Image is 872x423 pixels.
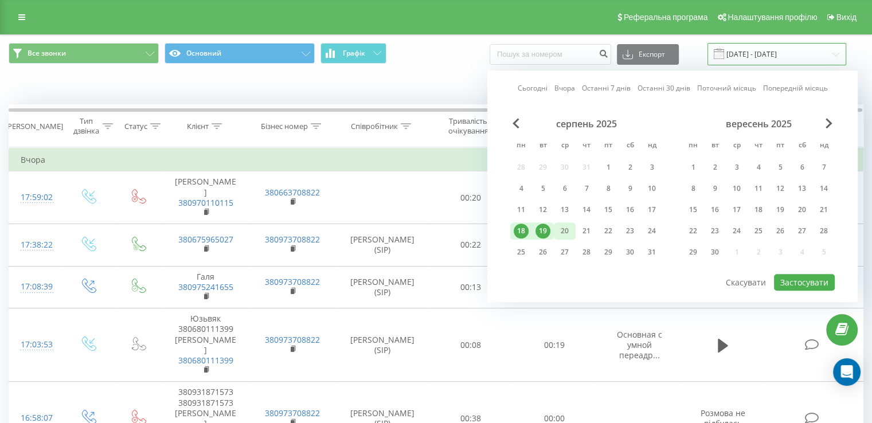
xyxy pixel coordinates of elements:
a: 380973708822 [265,408,320,418]
div: 19 [773,202,788,217]
div: 17:59:02 [21,186,51,209]
div: 2 [707,160,722,175]
div: чт 14 серп 2025 р. [576,201,597,218]
div: 27 [557,245,572,260]
span: Next Month [826,118,832,128]
div: 18 [514,224,529,238]
div: 12 [773,181,788,196]
a: Останні 30 днів [638,83,690,94]
abbr: вівторок [534,138,552,155]
div: нд 21 вер 2025 р. [813,201,835,218]
div: нд 28 вер 2025 р. [813,222,835,240]
div: чт 7 серп 2025 р. [576,180,597,197]
td: [PERSON_NAME] (SIP) [336,266,429,308]
div: пт 8 серп 2025 р. [597,180,619,197]
div: пн 1 вер 2025 р. [682,159,704,176]
abbr: понеділок [513,138,530,155]
div: 26 [535,245,550,260]
div: 16 [623,202,638,217]
div: 31 [644,245,659,260]
div: 25 [751,224,766,238]
div: пн 29 вер 2025 р. [682,244,704,261]
abbr: неділя [815,138,832,155]
div: [PERSON_NAME] [5,122,63,131]
div: 20 [795,202,810,217]
div: 17:38:22 [21,234,51,256]
a: 380975241655 [178,281,233,292]
div: 10 [729,181,744,196]
div: 30 [707,245,722,260]
a: 380973708822 [265,234,320,245]
div: вт 5 серп 2025 р. [532,180,554,197]
button: Застосувати [774,274,835,291]
div: 6 [795,160,810,175]
div: 9 [623,181,638,196]
div: пт 1 серп 2025 р. [597,159,619,176]
div: сб 20 вер 2025 р. [791,201,813,218]
div: 19 [535,224,550,238]
div: вт 23 вер 2025 р. [704,222,726,240]
div: ср 27 серп 2025 р. [554,244,576,261]
abbr: середа [556,138,573,155]
div: ср 24 вер 2025 р. [726,222,748,240]
div: вт 9 вер 2025 р. [704,180,726,197]
div: 24 [644,224,659,238]
div: Тривалість очікування [440,116,497,136]
td: 00:22 [429,224,513,267]
div: 27 [795,224,810,238]
abbr: субота [621,138,639,155]
div: 4 [751,160,766,175]
span: Все звонки [28,49,66,58]
a: Попередній місяць [763,83,828,94]
td: [PERSON_NAME] (SIP) [336,308,429,382]
div: пн 8 вер 2025 р. [682,180,704,197]
div: 10 [644,181,659,196]
div: 1 [601,160,616,175]
div: пн 15 вер 2025 р. [682,201,704,218]
a: Поточний місяць [697,83,756,94]
div: чт 25 вер 2025 р. [748,222,769,240]
div: чт 11 вер 2025 р. [748,180,769,197]
div: вт 2 вер 2025 р. [704,159,726,176]
div: 5 [773,160,788,175]
div: ср 13 серп 2025 р. [554,201,576,218]
div: 16 [707,202,722,217]
div: 14 [579,202,594,217]
abbr: п’ятниця [772,138,789,155]
span: Previous Month [513,118,519,128]
div: 14 [816,181,831,196]
div: 25 [514,245,529,260]
div: серпень 2025 [510,118,663,130]
div: 11 [751,181,766,196]
div: пт 26 вер 2025 р. [769,222,791,240]
div: пт 29 серп 2025 р. [597,244,619,261]
td: Юзьвяк 380680111399 [PERSON_NAME] [162,308,249,382]
div: нд 17 серп 2025 р. [641,201,663,218]
div: чт 18 вер 2025 р. [748,201,769,218]
div: 17:03:53 [21,334,51,356]
abbr: четвер [578,138,595,155]
div: Статус [124,122,147,131]
div: 20 [557,224,572,238]
div: 15 [686,202,701,217]
div: вт 26 серп 2025 р. [532,244,554,261]
div: пн 25 серп 2025 р. [510,244,532,261]
div: вт 19 серп 2025 р. [532,222,554,240]
abbr: субота [793,138,811,155]
div: 28 [579,245,594,260]
div: вт 12 серп 2025 р. [532,201,554,218]
div: сб 9 серп 2025 р. [619,180,641,197]
div: 1 [686,160,701,175]
abbr: неділя [643,138,660,155]
div: 3 [729,160,744,175]
div: 12 [535,202,550,217]
div: сб 27 вер 2025 р. [791,222,813,240]
input: Пошук за номером [490,44,611,65]
a: Останні 7 днів [582,83,631,94]
td: 00:19 [513,308,596,382]
td: [PERSON_NAME] [162,171,249,224]
div: сб 6 вер 2025 р. [791,159,813,176]
div: сб 13 вер 2025 р. [791,180,813,197]
div: Клієнт [187,122,209,131]
td: Галя [162,266,249,308]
